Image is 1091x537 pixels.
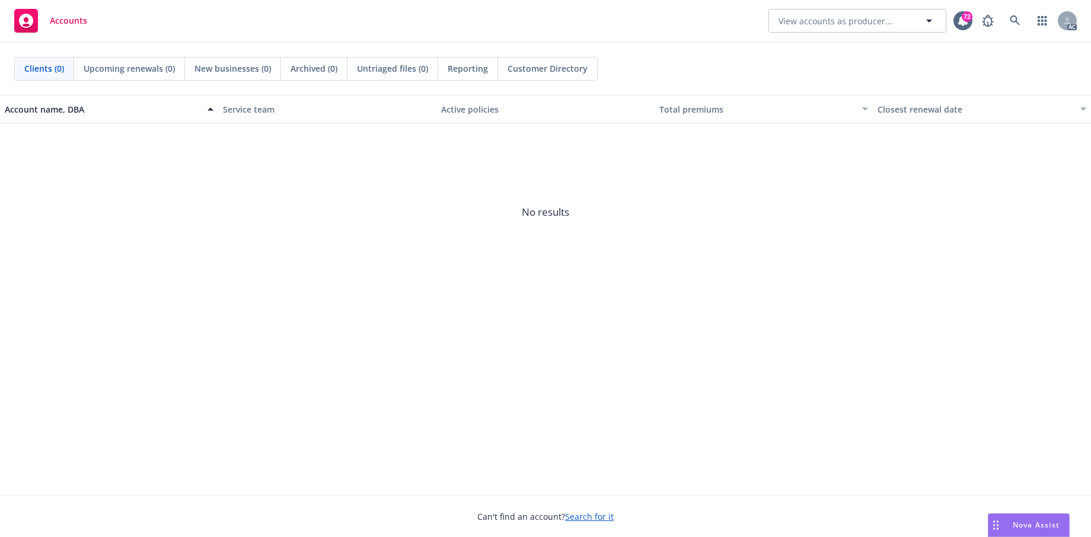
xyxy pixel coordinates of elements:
div: 72 [962,11,972,22]
div: Closest renewal date [878,103,1073,116]
span: Can't find an account? [477,510,614,523]
span: Accounts [50,16,87,25]
div: Active policies [441,103,650,116]
span: Reporting [448,62,488,75]
button: Service team [218,95,436,123]
span: Archived (0) [291,62,337,75]
span: Untriaged files (0) [357,62,428,75]
a: Search for it [565,511,614,522]
div: Drag to move [988,514,1003,536]
span: Clients (0) [24,62,64,75]
button: Active policies [436,95,655,123]
button: View accounts as producer... [768,9,946,33]
button: Total premiums [655,95,873,123]
div: Service team [223,103,432,116]
span: New businesses (0) [194,62,271,75]
span: Upcoming renewals (0) [84,62,175,75]
span: Nova Assist [1013,520,1060,530]
span: View accounts as producer... [779,15,892,27]
a: Accounts [9,4,92,37]
span: Customer Directory [508,62,588,75]
a: Switch app [1031,9,1054,33]
button: Closest renewal date [873,95,1091,123]
button: Nova Assist [988,513,1070,537]
a: Report a Bug [976,9,1000,33]
div: Total premiums [659,103,855,116]
div: Account name, DBA [5,103,200,116]
a: Search [1003,9,1027,33]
